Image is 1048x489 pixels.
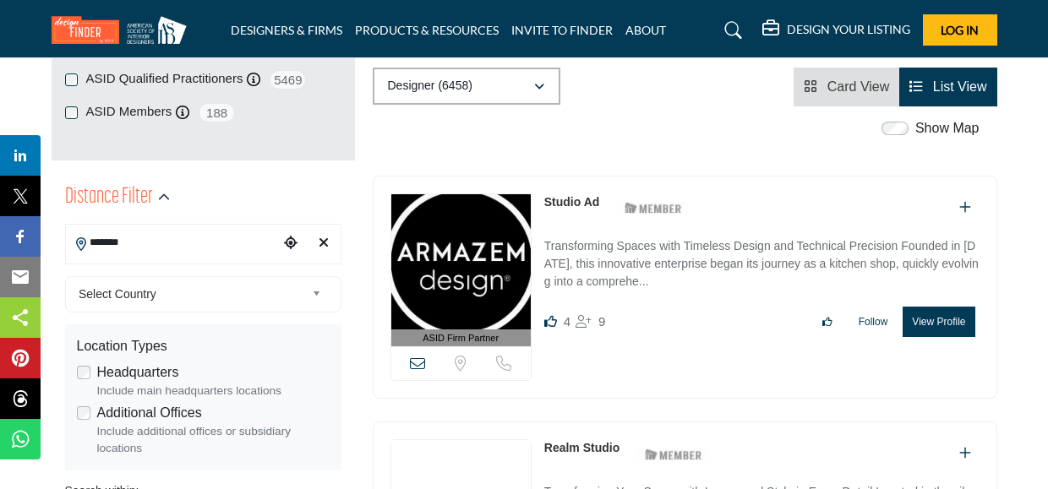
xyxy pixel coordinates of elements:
li: List View [899,68,996,106]
a: Add To List [959,200,971,215]
p: Transforming Spaces with Timeless Design and Technical Precision Founded in [DATE], this innovati... [544,237,980,294]
span: ASID Firm Partner [423,331,499,345]
a: Transforming Spaces with Timeless Design and Technical Precision Founded in [DATE], this innovati... [544,227,980,294]
span: 5469 [269,69,307,90]
h2: Distance Filter [65,182,153,213]
button: Follow [848,307,899,336]
li: Card View [794,68,899,106]
a: ASID Firm Partner [391,194,531,347]
button: Designer (6458) [373,68,560,105]
input: ASID Qualified Practitioners checkbox [65,73,78,86]
a: Add To List [959,446,971,460]
span: Card View [827,79,890,94]
span: Log In [941,23,979,37]
label: ASID Qualified Practitioners [86,69,243,89]
span: 9 [598,314,605,329]
button: Like listing [811,307,843,336]
button: Log In [923,14,997,46]
p: Realm Studio [544,439,620,457]
input: Search Location [66,226,279,259]
span: 4 [564,314,570,329]
label: ASID Members [86,102,172,122]
span: 188 [198,102,236,123]
i: Likes [544,315,557,328]
span: Select Country [79,284,305,304]
a: DESIGNERS & FIRMS [231,23,342,37]
div: Location Types [77,336,330,356]
p: Studio Ad [544,193,600,211]
img: Site Logo [52,16,195,44]
div: DESIGN YOUR LISTING [762,20,910,41]
label: Show Map [915,118,980,139]
div: Include additional offices or subsidiary locations [97,423,330,458]
img: Studio Ad [391,194,531,329]
a: ABOUT [625,23,666,37]
h5: DESIGN YOUR LISTING [787,22,910,37]
a: INVITE TO FINDER [511,23,613,37]
img: ASID Members Badge Icon [615,198,691,219]
a: Search [708,17,753,44]
a: View Card [804,79,889,94]
span: List View [933,79,987,94]
label: Headquarters [97,362,179,383]
div: Clear search location [311,225,336,262]
img: ASID Members Badge Icon [636,443,712,465]
a: View List [909,79,986,94]
label: Additional Offices [97,403,202,423]
input: ASID Members checkbox [65,106,78,119]
a: Realm Studio [544,441,620,454]
button: View Profile [903,307,974,337]
div: Include main headquarters locations [97,383,330,399]
p: Designer (6458) [388,78,472,95]
a: Studio Ad [544,195,600,209]
a: PRODUCTS & RESOURCES [355,23,499,37]
div: Choose your current location [278,225,303,262]
div: Followers [576,312,605,332]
